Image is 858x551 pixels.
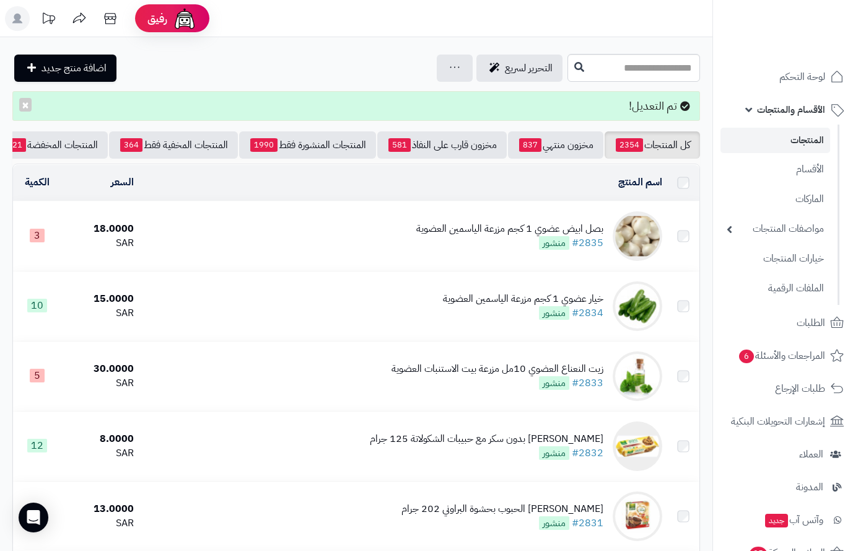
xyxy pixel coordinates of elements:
a: المراجعات والأسئلة6 [720,341,851,371]
img: بصل ابيض عضوي 1 كجم مزرعة الياسمين العضوية [613,211,662,261]
div: 15.0000 [66,292,134,306]
a: المنتجات المخفية فقط364 [109,131,238,159]
a: #2832 [572,446,603,461]
div: SAR [66,306,134,320]
a: كل المنتجات2354 [605,131,700,159]
img: جولن زيرو كوكيز بدون سكر مع حبيبات الشكولاتة 125 جرام [613,421,662,471]
span: الأقسام والمنتجات [757,101,825,118]
a: اضافة منتج جديد [14,55,116,82]
a: لوحة التحكم [720,62,851,92]
img: ai-face.png [172,6,197,31]
a: المنتجات [720,128,830,153]
div: [PERSON_NAME] بدون سكر مع حبيبات الشكولاتة 125 جرام [370,432,603,446]
span: المدونة [796,478,823,496]
span: منشور [539,306,569,320]
img: جولن بسكويت الحبوب بحشوة البراوني 202 جرام [613,491,662,541]
span: منشور [539,376,569,390]
a: #2835 [572,236,603,250]
a: المدونة [720,472,851,502]
a: التحرير لسريع [476,55,563,82]
span: 364 [120,138,142,152]
span: اضافة منتج جديد [42,61,107,76]
a: تحديثات المنصة [33,6,64,34]
img: زيت النعناع العضوي 10مل مزرعة بيت الاستنبات العضوية [613,351,662,401]
span: منشور [539,516,569,530]
span: 21 [9,138,26,152]
div: Open Intercom Messenger [19,503,48,532]
div: SAR [66,516,134,531]
button: × [19,98,32,112]
span: منشور [539,446,569,460]
a: مواصفات المنتجات [720,216,830,242]
span: 3 [30,229,45,242]
span: التحرير لسريع [505,61,553,76]
a: الكمية [25,175,50,190]
span: منشور [539,236,569,250]
img: logo-2.png [774,33,846,60]
a: اسم المنتج [618,175,662,190]
span: 1990 [250,138,278,152]
div: 30.0000 [66,362,134,376]
span: 6 [739,350,754,363]
span: المراجعات والأسئلة [738,347,825,364]
div: خيار عضوي 1 كجم مزرعة الياسمين العضوية [443,292,603,306]
a: وآتس آبجديد [720,505,851,535]
div: SAR [66,376,134,390]
span: جديد [765,514,788,527]
a: مخزون منتهي837 [508,131,603,159]
a: #2834 [572,306,603,320]
a: العملاء [720,439,851,469]
a: مخزون قارب على النفاذ581 [377,131,507,159]
div: تم التعديل! [12,91,700,121]
span: لوحة التحكم [779,68,825,86]
a: إشعارات التحويلات البنكية [720,407,851,436]
span: 581 [388,138,411,152]
a: السعر [111,175,134,190]
div: SAR [66,446,134,461]
div: بصل ابيض عضوي 1 كجم مزرعة الياسمين العضوية [416,222,603,236]
div: [PERSON_NAME] الحبوب بحشوة البراوني 202 جرام [401,502,603,516]
span: رفيق [147,11,167,26]
span: الطلبات [797,314,825,332]
a: خيارات المنتجات [720,245,830,272]
span: 10 [27,299,47,312]
img: خيار عضوي 1 كجم مزرعة الياسمين العضوية [613,281,662,331]
a: الأقسام [720,156,830,183]
span: العملاء [799,446,823,463]
div: زيت النعناع العضوي 10مل مزرعة بيت الاستنبات العضوية [392,362,603,376]
span: 837 [519,138,541,152]
a: #2831 [572,516,603,531]
a: الملفات الرقمية [720,275,830,302]
a: الطلبات [720,308,851,338]
a: طلبات الإرجاع [720,374,851,403]
div: 8.0000 [66,432,134,446]
div: 13.0000 [66,502,134,516]
a: المنتجات المنشورة فقط1990 [239,131,376,159]
span: 12 [27,439,47,452]
div: SAR [66,236,134,250]
span: طلبات الإرجاع [775,380,825,397]
div: 18.0000 [66,222,134,236]
a: #2833 [572,376,603,390]
span: 5 [30,369,45,382]
a: الماركات [720,186,830,213]
span: وآتس آب [764,511,823,529]
span: 2354 [616,138,643,152]
span: إشعارات التحويلات البنكية [731,413,825,430]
